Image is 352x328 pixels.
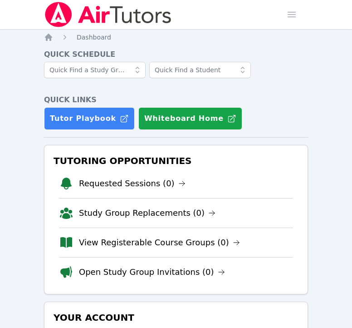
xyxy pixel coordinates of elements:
a: Requested Sessions (0) [79,177,186,190]
h4: Quick Schedule [44,49,308,60]
h3: Tutoring Opportunities [52,153,300,169]
h3: Your Account [52,309,300,326]
h4: Quick Links [44,94,308,105]
button: Whiteboard Home [138,107,242,130]
img: Air Tutors [44,2,172,27]
span: Dashboard [77,34,111,41]
input: Quick Find a Study Group [44,62,146,78]
a: View Registerable Course Groups (0) [79,236,240,249]
a: Tutor Playbook [44,107,135,130]
nav: Breadcrumb [44,33,308,42]
input: Quick Find a Student [149,62,251,78]
a: Open Study Group Invitations (0) [79,266,225,278]
a: Study Group Replacements (0) [79,207,215,219]
a: Dashboard [77,33,111,42]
